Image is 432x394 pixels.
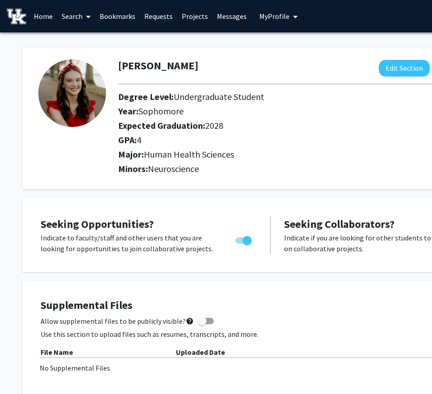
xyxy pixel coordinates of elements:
a: Home [29,0,57,32]
a: Search [57,0,95,32]
a: Projects [177,0,212,32]
span: Seeking Collaborators? [284,217,395,231]
a: Requests [140,0,177,32]
h1: [PERSON_NAME] [118,59,198,72]
span: 2028 [205,120,223,131]
img: Profile Picture [38,59,106,127]
span: Sophomore [138,105,184,117]
p: Indicate to faculty/staff and other users that you are looking for opportunities to join collabor... [41,232,218,254]
mat-icon: help [186,316,194,326]
span: Human Health Sciences [144,149,234,160]
span: Allow supplemental files to be publicly visible? [41,316,194,326]
a: Messages [212,0,251,32]
span: Neuroscience [148,163,199,174]
div: Toggle [232,232,257,246]
a: Bookmarks [95,0,140,32]
iframe: Chat [7,353,38,387]
b: File Name [41,348,73,357]
span: My Profile [259,12,290,21]
button: Edit Section [379,60,430,77]
img: University of Kentucky Logo [7,9,26,24]
span: Seeking Opportunities? [41,217,154,231]
span: 4 [137,134,141,145]
span: Undergraduate Student [174,91,264,102]
b: Uploaded Date [176,348,225,357]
